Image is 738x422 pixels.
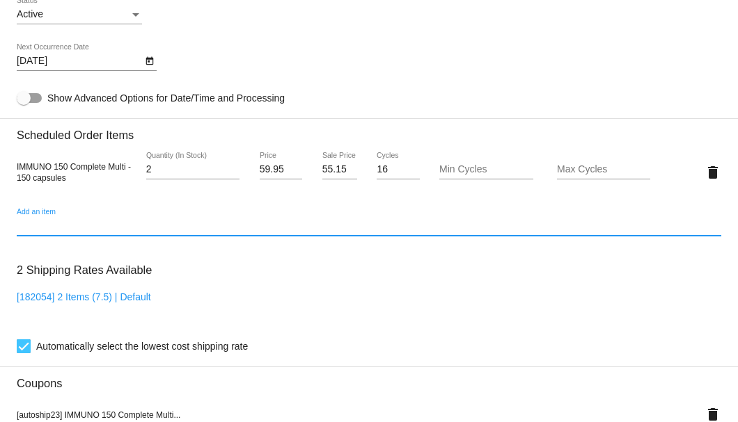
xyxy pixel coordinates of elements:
input: Cycles [377,164,419,175]
h3: Coupons [17,366,721,390]
a: [182054] 2 Items (7.5) | Default [17,291,151,302]
h3: Scheduled Order Items [17,118,721,142]
input: Price [260,164,302,175]
input: Quantity (In Stock) [146,164,240,175]
input: Add an item [17,220,721,232]
h3: 2 Shipping Rates Available [17,255,152,285]
span: [autoship23] IMMUNO 150 Complete Multi... [17,410,180,420]
mat-select: Status [17,9,142,20]
input: Max Cycles [557,164,650,175]
input: Sale Price [322,164,357,175]
span: IMMUNO 150 Complete Multi - 150 capsules [17,162,131,183]
mat-icon: delete [705,164,721,181]
span: Show Advanced Options for Date/Time and Processing [47,91,285,105]
span: Automatically select the lowest cost shipping rate [36,338,248,355]
button: Open calendar [142,53,157,67]
span: Active [17,8,43,19]
input: Next Occurrence Date [17,56,142,67]
input: Min Cycles [439,164,533,175]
